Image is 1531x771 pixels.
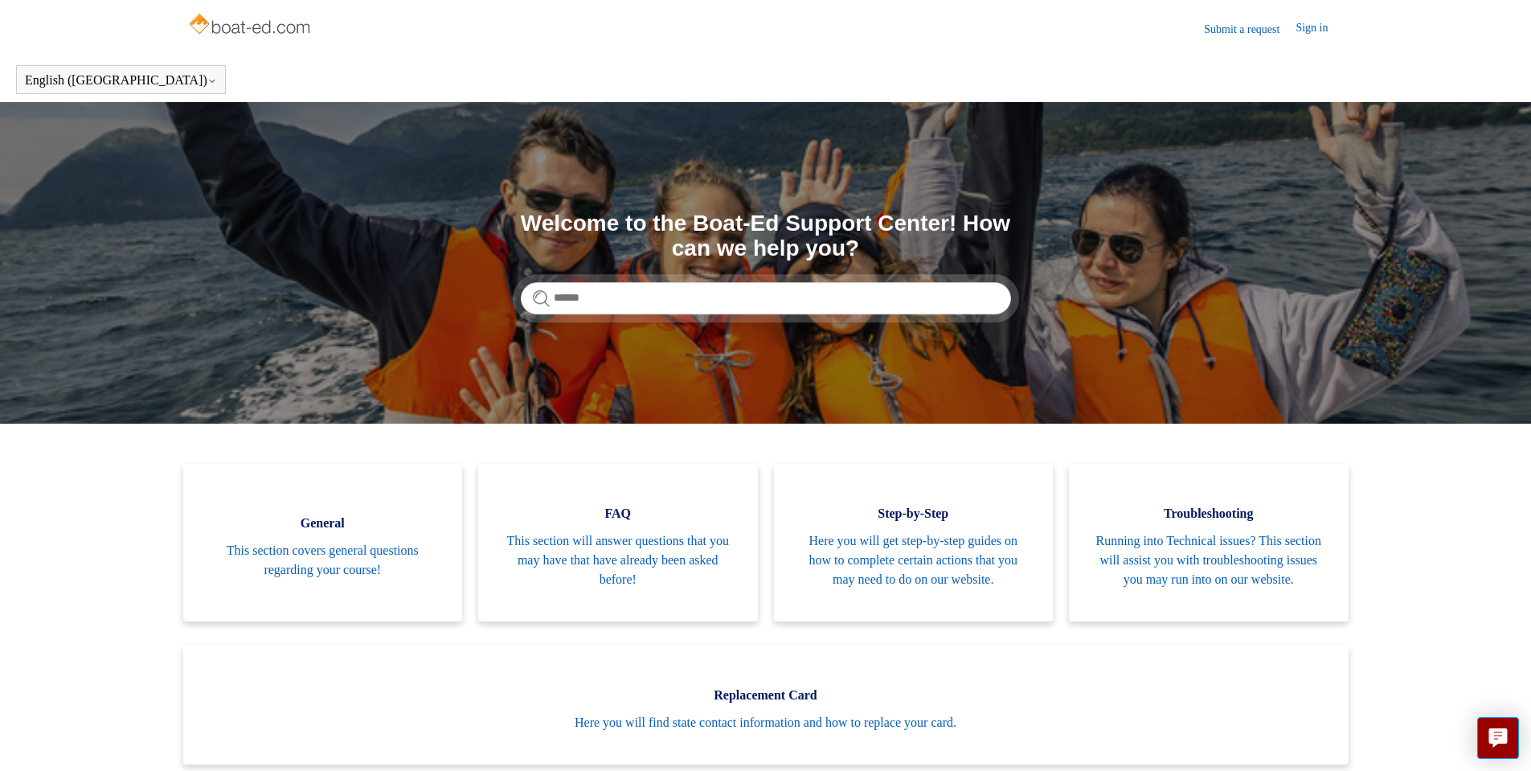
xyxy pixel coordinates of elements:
[521,282,1011,314] input: Search
[183,464,463,621] a: General This section covers general questions regarding your course!
[207,514,439,533] span: General
[798,504,1030,523] span: Step-by-Step
[1296,19,1344,39] a: Sign in
[207,541,439,580] span: This section covers general questions regarding your course!
[521,211,1011,261] h1: Welcome to the Boat-Ed Support Center! How can we help you?
[187,10,315,42] img: Boat-Ed Help Center home page
[798,531,1030,589] span: Here you will get step-by-step guides on how to complete certain actions that you may need to do ...
[478,464,758,621] a: FAQ This section will answer questions that you may have that have already been asked before!
[1093,531,1324,589] span: Running into Technical issues? This section will assist you with troubleshooting issues you may r...
[207,686,1324,705] span: Replacement Card
[183,646,1349,765] a: Replacement Card Here you will find state contact information and how to replace your card.
[1069,464,1349,621] a: Troubleshooting Running into Technical issues? This section will assist you with troubleshooting ...
[207,713,1324,732] span: Here you will find state contact information and how to replace your card.
[1204,21,1296,38] a: Submit a request
[502,531,734,589] span: This section will answer questions that you may have that have already been asked before!
[25,73,217,88] button: English ([GEOGRAPHIC_DATA])
[502,504,734,523] span: FAQ
[1093,504,1324,523] span: Troubleshooting
[774,464,1054,621] a: Step-by-Step Here you will get step-by-step guides on how to complete certain actions that you ma...
[1477,717,1519,759] button: Live chat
